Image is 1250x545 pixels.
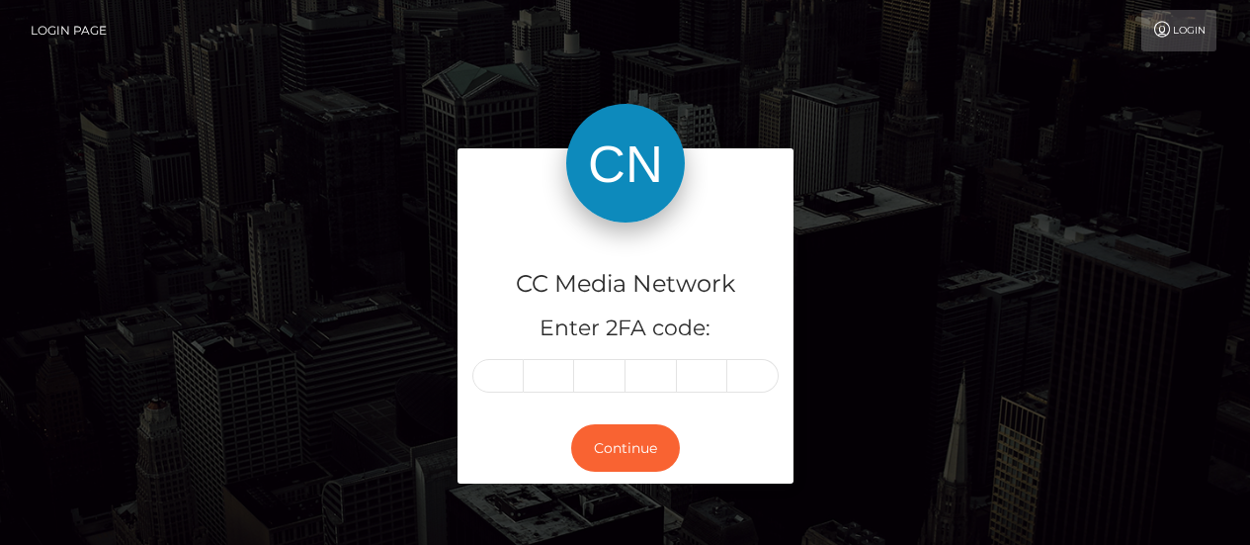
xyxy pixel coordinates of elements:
[472,267,779,302] h4: CC Media Network
[472,314,779,344] h5: Enter 2FA code:
[1141,10,1216,51] a: Login
[566,104,685,223] img: CC Media Network
[31,10,107,51] a: Login Page
[571,424,680,473] button: Continue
